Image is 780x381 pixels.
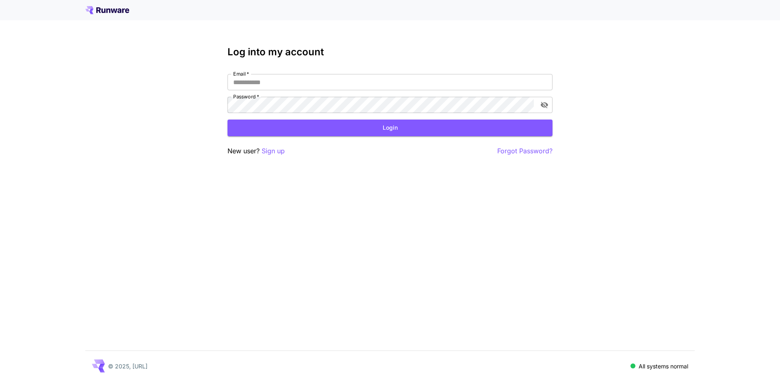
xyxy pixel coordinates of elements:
label: Email [233,70,249,77]
button: toggle password visibility [537,98,552,112]
button: Forgot Password? [497,146,552,156]
p: © 2025, [URL] [108,362,147,370]
label: Password [233,93,259,100]
p: New user? [227,146,285,156]
h3: Log into my account [227,46,552,58]
button: Login [227,120,552,136]
button: Sign up [262,146,285,156]
p: All systems normal [639,362,688,370]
